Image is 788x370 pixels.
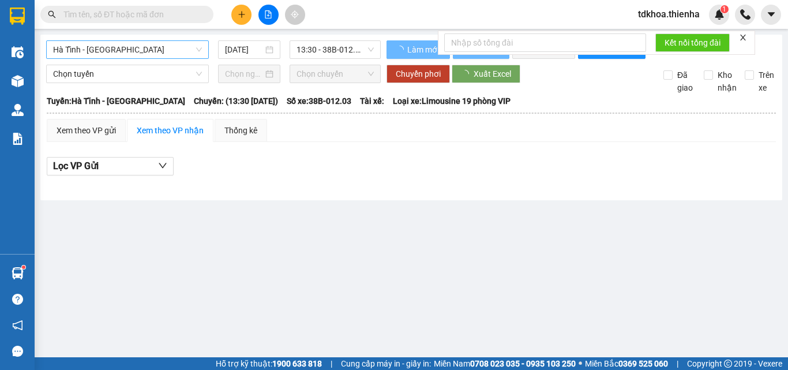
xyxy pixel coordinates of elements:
[721,5,729,13] sup: 1
[714,9,725,20] img: icon-new-feature
[264,10,272,18] span: file-add
[722,5,726,13] span: 1
[297,41,374,58] span: 13:30 - 38B-012.03
[48,10,56,18] span: search
[272,359,322,368] strong: 1900 633 818
[673,69,697,94] span: Đã giao
[285,5,305,25] button: aim
[444,33,646,52] input: Nhập số tổng đài
[331,357,332,370] span: |
[12,320,23,331] span: notification
[677,357,678,370] span: |
[238,10,246,18] span: plus
[12,133,24,145] img: solution-icon
[231,5,252,25] button: plus
[53,159,99,173] span: Lọc VP Gửi
[258,5,279,25] button: file-add
[387,40,450,59] button: Làm mới
[57,124,116,137] div: Xem theo VP gửi
[12,267,24,279] img: warehouse-icon
[585,357,668,370] span: Miền Bắc
[360,95,384,107] span: Tài xế:
[12,104,24,116] img: warehouse-icon
[396,46,406,54] span: loading
[12,75,24,87] img: warehouse-icon
[393,95,511,107] span: Loại xe: Limousine 19 phòng VIP
[434,357,576,370] span: Miền Nam
[579,361,582,366] span: ⚪️
[225,43,263,56] input: 13/10/2025
[47,157,174,175] button: Lọc VP Gửi
[12,294,23,305] span: question-circle
[22,266,25,269] sup: 1
[766,9,776,20] span: caret-down
[407,43,441,56] span: Làm mới
[53,41,202,58] span: Hà Tĩnh - Hà Nội
[665,36,721,49] span: Kết nối tổng đài
[224,124,257,137] div: Thống kê
[341,357,431,370] span: Cung cấp máy in - giấy in:
[287,95,351,107] span: Số xe: 38B-012.03
[53,65,202,83] span: Chọn tuyến
[618,359,668,368] strong: 0369 525 060
[655,33,730,52] button: Kết nối tổng đài
[724,360,732,368] span: copyright
[291,10,299,18] span: aim
[225,68,263,80] input: Chọn ngày
[216,357,322,370] span: Hỗ trợ kỹ thuật:
[63,8,200,21] input: Tìm tên, số ĐT hoặc mã đơn
[452,65,520,83] button: Xuất Excel
[158,161,167,170] span: down
[10,8,25,25] img: logo-vxr
[740,9,751,20] img: phone-icon
[754,69,779,94] span: Trên xe
[739,33,747,42] span: close
[387,65,450,83] button: Chuyển phơi
[137,124,204,137] div: Xem theo VP nhận
[12,346,23,357] span: message
[713,69,741,94] span: Kho nhận
[629,7,709,21] span: tdkhoa.thienha
[194,95,278,107] span: Chuyến: (13:30 [DATE])
[470,359,576,368] strong: 0708 023 035 - 0935 103 250
[297,65,374,83] span: Chọn chuyến
[761,5,781,25] button: caret-down
[47,96,185,106] b: Tuyến: Hà Tĩnh - [GEOGRAPHIC_DATA]
[12,46,24,58] img: warehouse-icon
